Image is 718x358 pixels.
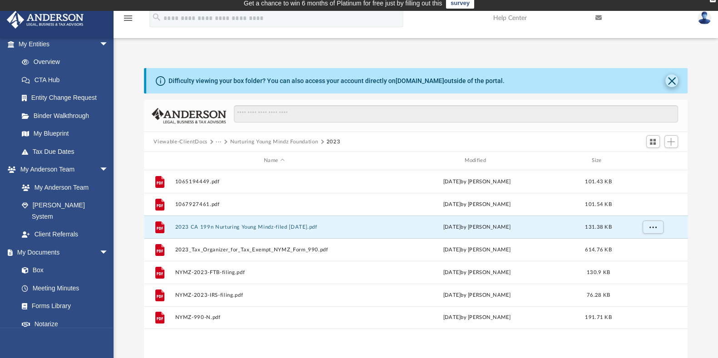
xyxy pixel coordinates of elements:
[377,268,576,276] div: [DATE] by [PERSON_NAME]
[580,157,616,165] div: Size
[13,125,118,143] a: My Blueprint
[327,138,341,146] button: 2023
[175,292,373,298] button: NYMZ-2023-IRS-filing.pdf
[175,224,373,230] button: 2023 CA 199n Nurturing Young Mindz-filed [DATE].pdf
[586,270,609,275] span: 130.9 KB
[175,314,373,320] button: NYMZ-990-N.pdf
[13,297,113,315] a: Forms Library
[154,138,207,146] button: Viewable-ClientDocs
[585,224,611,229] span: 131.38 KB
[144,170,688,358] div: grid
[152,12,162,22] i: search
[99,243,118,262] span: arrow_drop_down
[13,196,118,226] a: [PERSON_NAME] System
[13,315,118,333] a: Notarize
[620,157,684,165] div: id
[123,13,134,24] i: menu
[6,161,118,179] a: My Anderson Teamarrow_drop_down
[13,53,122,71] a: Overview
[13,279,118,297] a: Meeting Minutes
[396,77,444,84] a: [DOMAIN_NAME]
[99,35,118,54] span: arrow_drop_down
[377,177,576,186] div: [DATE] by [PERSON_NAME]
[168,76,505,86] div: Difficulty viewing your box folder? You can also access your account directly on outside of the p...
[377,314,576,322] div: [DATE] by [PERSON_NAME]
[99,161,118,179] span: arrow_drop_down
[4,11,86,29] img: Anderson Advisors Platinum Portal
[585,247,611,252] span: 614.76 KB
[585,315,611,320] span: 191.71 KB
[216,138,222,146] button: ···
[13,226,118,244] a: Client Referrals
[698,11,711,25] img: User Pic
[13,71,122,89] a: CTA Hub
[13,178,113,196] a: My Anderson Team
[586,292,609,297] span: 76.28 KB
[13,142,122,161] a: Tax Due Dates
[664,135,678,148] button: Add
[148,157,170,165] div: id
[6,35,122,53] a: My Entitiesarrow_drop_down
[13,261,113,280] a: Box
[377,157,576,165] div: Modified
[585,179,611,184] span: 101.43 KB
[6,243,118,261] a: My Documentsarrow_drop_down
[377,245,576,254] div: [DATE] by [PERSON_NAME]
[646,135,660,148] button: Switch to Grid View
[585,201,611,206] span: 101.54 KB
[377,200,576,208] div: [DATE] by [PERSON_NAME]
[174,157,373,165] div: Name
[13,89,122,107] a: Entity Change Request
[642,220,663,234] button: More options
[234,105,678,123] input: Search files and folders
[13,107,122,125] a: Binder Walkthrough
[377,223,576,231] div: [DATE] by [PERSON_NAME]
[175,201,373,207] button: 1067927461.pdf
[175,247,373,253] button: 2023_Tax_Organizer_for_Tax_Exempt_NYMZ_Form_990.pdf
[230,138,318,146] button: Nurturing Young Mindz Foundation
[665,74,678,87] button: Close
[377,291,576,299] div: [DATE] by [PERSON_NAME]
[175,179,373,185] button: 1065194449.pdf
[123,17,134,24] a: menu
[175,270,373,275] button: NYMZ-2023-FTB-filing.pdf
